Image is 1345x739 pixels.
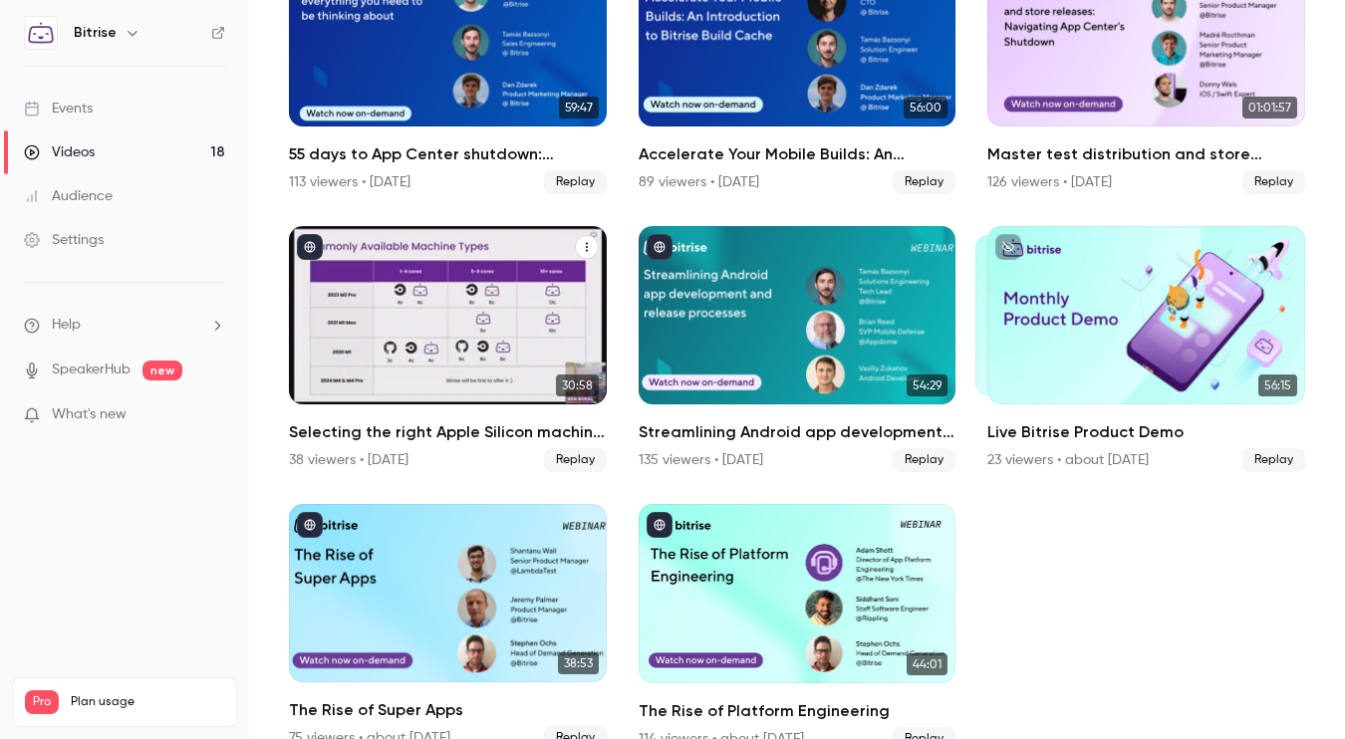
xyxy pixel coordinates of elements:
[639,142,956,166] h2: Accelerate Your Mobile Builds: An Introduction to Bitrise Build Cache
[142,361,182,380] span: new
[71,694,224,710] span: Plan usage
[893,448,955,472] span: Replay
[987,172,1112,192] div: 126 viewers • [DATE]
[995,234,1021,260] button: unpublished
[639,699,956,723] h2: The Rise of Platform Engineering
[24,315,225,336] li: help-dropdown-opener
[544,448,607,472] span: Replay
[558,652,599,674] span: 38:53
[289,226,607,472] a: 30:58Selecting the right Apple Silicon machine type for efficient iOS CI38 viewers • [DATE]Replay
[544,170,607,194] span: Replay
[297,512,323,538] button: published
[24,230,104,250] div: Settings
[639,450,763,470] div: 135 viewers • [DATE]
[25,17,57,49] img: Bitrise
[639,172,759,192] div: 89 viewers • [DATE]
[74,23,117,43] h6: Bitrise
[1242,448,1305,472] span: Replay
[907,374,947,396] span: 54:29
[904,97,947,119] span: 56:00
[289,698,607,722] h2: The Rise of Super Apps
[289,142,607,166] h2: 55 days to App Center shutdown: everything you need to be thinking about
[987,226,1305,472] li: Live Bitrise Product Demo
[52,315,81,336] span: Help
[639,226,956,472] a: 54:29Streamlining Android app development and release processes135 viewers • [DATE]Replay
[24,186,113,206] div: Audience
[1258,374,1297,396] span: 56:15
[297,234,323,260] button: published
[893,170,955,194] span: Replay
[24,99,93,119] div: Events
[647,512,672,538] button: published
[289,450,408,470] div: 38 viewers • [DATE]
[647,234,672,260] button: published
[556,374,599,396] span: 30:58
[1242,170,1305,194] span: Replay
[907,653,947,675] span: 44:01
[24,142,95,162] div: Videos
[987,420,1305,444] h2: Live Bitrise Product Demo
[987,142,1305,166] h2: Master test distribution and store releases: Navigating App Center's Shutdown
[289,226,607,472] li: Selecting the right Apple Silicon machine type for efficient iOS CI
[987,450,1149,470] div: 23 viewers • about [DATE]
[639,420,956,444] h2: Streamlining Android app development and release processes
[25,690,59,714] span: Pro
[52,360,131,380] a: SpeakerHub
[639,226,956,472] li: Streamlining Android app development and release processes
[52,404,127,425] span: What's new
[987,226,1305,472] a: 56:1556:15Live Bitrise Product Demo23 viewers • about [DATE]Replay
[559,97,599,119] span: 59:47
[1242,97,1297,119] span: 01:01:57
[289,420,607,444] h2: Selecting the right Apple Silicon machine type for efficient iOS CI
[289,172,410,192] div: 113 viewers • [DATE]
